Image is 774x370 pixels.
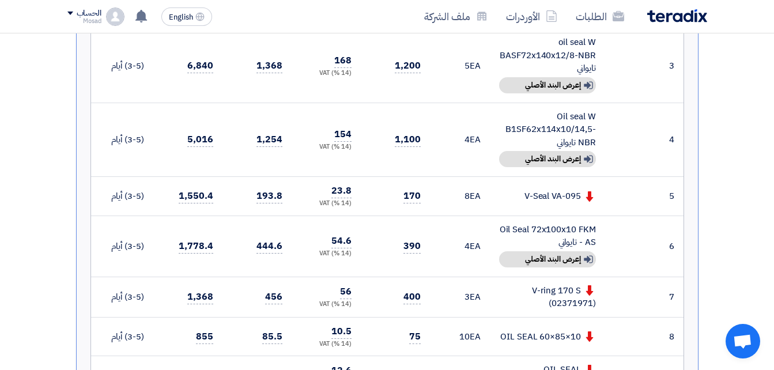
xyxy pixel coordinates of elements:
div: Mosad [67,18,101,24]
td: (3-5) أيام [93,177,153,216]
div: V-Seal VA-095 [499,190,596,203]
a: الأوردرات [497,3,567,30]
span: 154 [334,127,352,142]
span: 400 [403,290,421,304]
div: Oil seal W B1SF62x114x10/14,5-NBR تايواني [499,110,596,149]
td: EA [430,177,490,216]
span: 1,368 [187,290,213,304]
span: 170 [403,189,421,203]
td: EA [430,103,490,177]
span: 168 [334,54,352,68]
span: 1,778.4 [179,239,213,254]
span: 54.6 [331,234,352,248]
td: 8 [665,317,684,356]
div: Open chat [726,324,760,358]
td: 5 [665,177,684,216]
span: English [169,13,193,21]
button: English [161,7,212,26]
td: EA [430,317,490,356]
td: EA [430,277,490,317]
td: (3-5) أيام [93,29,153,103]
div: (14 %) VAT [301,69,352,78]
span: 1,368 [256,59,282,73]
div: إعرض البند الأصلي [499,151,596,167]
div: إعرض البند الأصلي [499,77,596,93]
span: 456 [265,290,282,304]
span: 4 [465,133,470,146]
span: 10.5 [331,324,352,339]
span: 5,016 [187,133,213,147]
span: 6,840 [187,59,213,73]
td: 6 [665,216,684,277]
span: 56 [340,285,352,299]
span: 855 [196,330,213,344]
span: 1,550.4 [179,189,213,203]
td: (3-5) أيام [93,103,153,177]
div: (14 %) VAT [301,199,352,209]
div: (14 %) VAT [301,339,352,349]
div: OIL SEAL 60×85×10 [499,330,596,343]
td: (3-5) أيام [93,277,153,317]
span: 23.8 [331,184,352,198]
td: EA [430,216,490,277]
span: 1,254 [256,133,282,147]
div: V-ring 170 S (02371971) [499,284,596,310]
a: الطلبات [567,3,633,30]
span: 85.5 [262,330,282,344]
img: profile_test.png [106,7,124,26]
span: 1,100 [395,133,421,147]
div: (14 %) VAT [301,300,352,309]
img: Teradix logo [647,9,707,22]
td: 4 [665,103,684,177]
td: EA [430,29,490,103]
span: 1,200 [395,59,421,73]
div: oil seal W BASF72x140x12/8-NBR تايواني [499,36,596,75]
td: 7 [665,277,684,317]
td: 3 [665,29,684,103]
span: 5 [465,59,470,72]
span: 3 [465,290,470,303]
div: Oil Seal 72x100x10 FKM - AS تايواني [499,223,596,249]
a: ملف الشركة [415,3,497,30]
div: إعرض البند الأصلي [499,251,596,267]
span: 8 [465,190,470,202]
td: (3-5) أيام [93,216,153,277]
span: 193.8 [256,189,282,203]
span: 75 [409,330,421,344]
span: 10 [459,330,470,343]
div: الحساب [77,9,101,18]
span: 390 [403,239,421,254]
td: (3-5) أيام [93,317,153,356]
div: (14 %) VAT [301,249,352,259]
span: 4 [465,240,470,252]
span: 444.6 [256,239,282,254]
div: (14 %) VAT [301,142,352,152]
